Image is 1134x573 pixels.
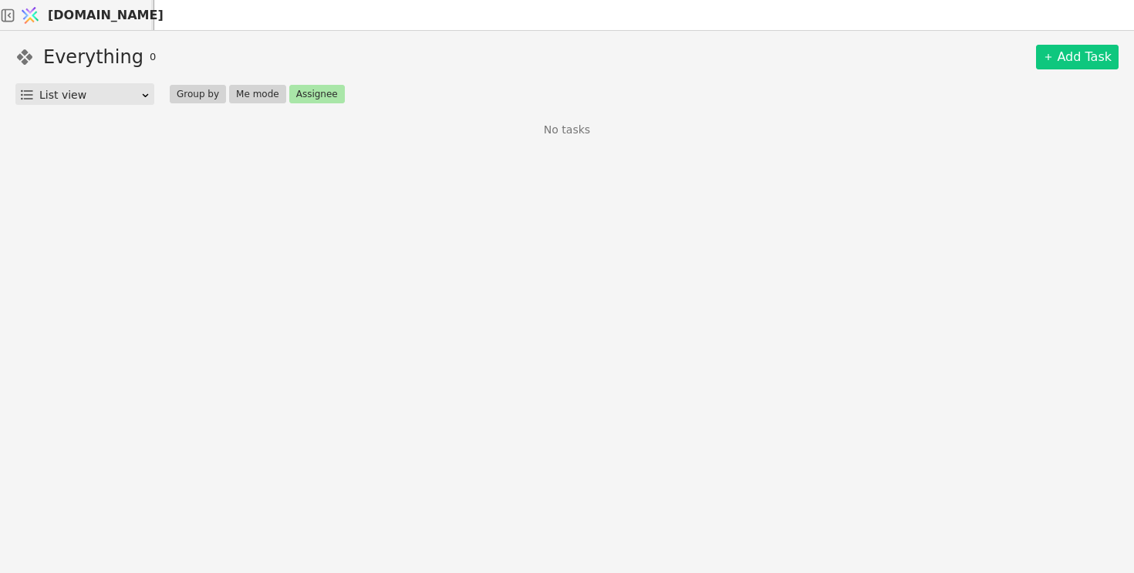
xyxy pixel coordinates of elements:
button: Group by [170,85,226,103]
a: [DOMAIN_NAME] [15,1,154,30]
h1: Everything [43,43,143,71]
img: Logo [19,1,42,30]
button: Me mode [229,85,286,103]
a: Add Task [1036,45,1119,69]
button: Assignee [289,85,345,103]
p: No tasks [544,122,590,138]
div: List view [39,84,140,106]
span: [DOMAIN_NAME] [48,6,164,25]
span: 0 [150,49,156,65]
